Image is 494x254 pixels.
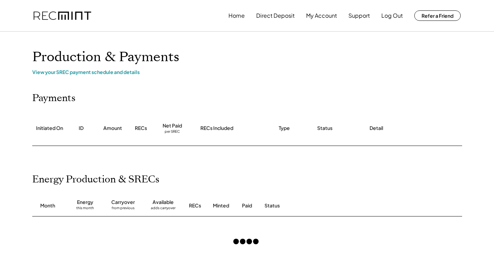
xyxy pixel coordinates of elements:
[32,69,462,75] div: View your SREC payment schedule and details
[189,202,201,209] div: RECs
[32,92,76,104] h2: Payments
[370,125,383,132] div: Detail
[165,129,180,134] div: per SREC
[414,10,461,21] button: Refer a Friend
[228,9,245,23] button: Home
[279,125,290,132] div: Type
[265,202,382,209] div: Status
[112,206,135,213] div: from previous
[381,9,403,23] button: Log Out
[213,202,229,209] div: Minted
[306,9,337,23] button: My Account
[40,202,55,209] div: Month
[79,125,84,132] div: ID
[348,9,370,23] button: Support
[135,125,147,132] div: RECs
[153,199,174,206] div: Available
[256,9,295,23] button: Direct Deposit
[103,125,122,132] div: Amount
[151,206,175,213] div: adds carryover
[111,199,135,206] div: Carryover
[32,49,462,65] h1: Production & Payments
[76,206,94,213] div: this month
[317,125,332,132] div: Status
[200,125,233,132] div: RECs Included
[32,174,159,186] h2: Energy Production & SRECs
[34,11,91,20] img: recmint-logotype%403x.png
[77,199,93,206] div: Energy
[163,122,182,129] div: Net Paid
[242,202,252,209] div: Paid
[36,125,63,132] div: Initiated On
